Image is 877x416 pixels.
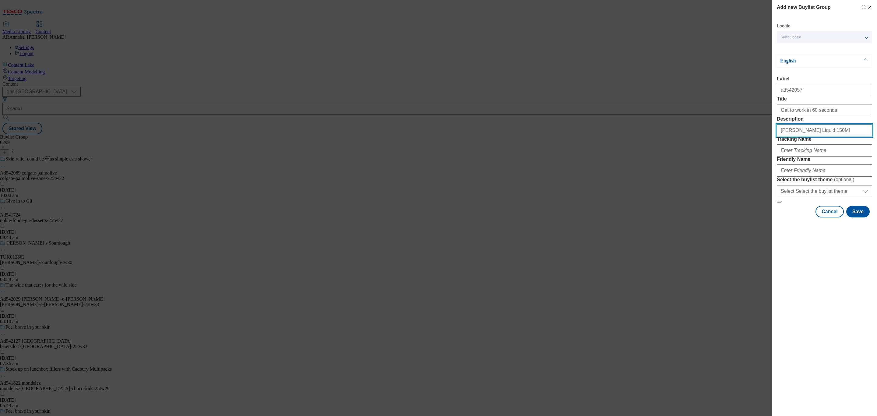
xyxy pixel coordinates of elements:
[777,24,790,28] label: Locale
[846,206,870,217] button: Save
[777,76,872,82] label: Label
[777,96,872,102] label: Title
[777,104,872,116] input: Enter Title
[777,157,872,162] label: Friendly Name
[777,124,872,136] input: Enter Description
[777,144,872,157] input: Enter Tracking Name
[777,31,872,43] button: Select locale
[777,164,872,177] input: Enter Friendly Name
[777,136,872,142] label: Tracking Name
[777,84,872,96] input: Enter Label
[777,4,831,11] h4: Add new Buylist Group
[777,116,872,122] label: Description
[777,177,872,183] label: Select the buylist theme
[780,35,801,40] span: Select locale
[780,58,844,64] p: English
[815,206,844,217] button: Cancel
[834,177,854,182] span: ( optional )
